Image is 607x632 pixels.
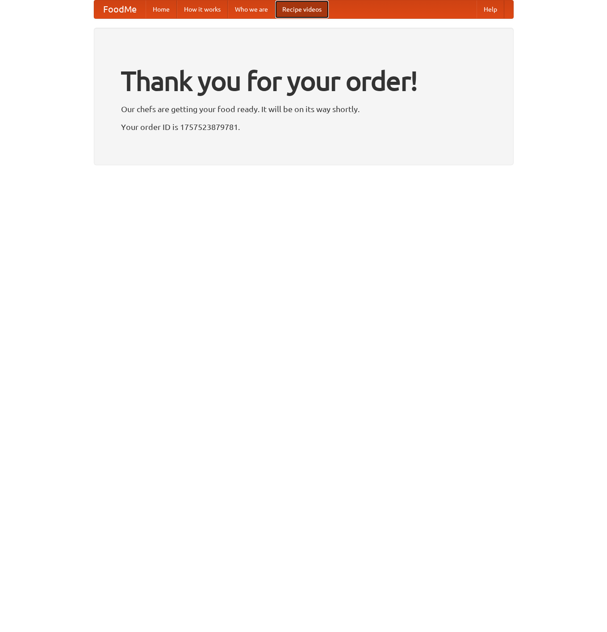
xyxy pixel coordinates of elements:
[121,59,486,102] h1: Thank you for your order!
[94,0,146,18] a: FoodMe
[121,120,486,134] p: Your order ID is 1757523879781.
[121,102,486,116] p: Our chefs are getting your food ready. It will be on its way shortly.
[177,0,228,18] a: How it works
[146,0,177,18] a: Home
[477,0,504,18] a: Help
[228,0,275,18] a: Who we are
[275,0,329,18] a: Recipe videos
